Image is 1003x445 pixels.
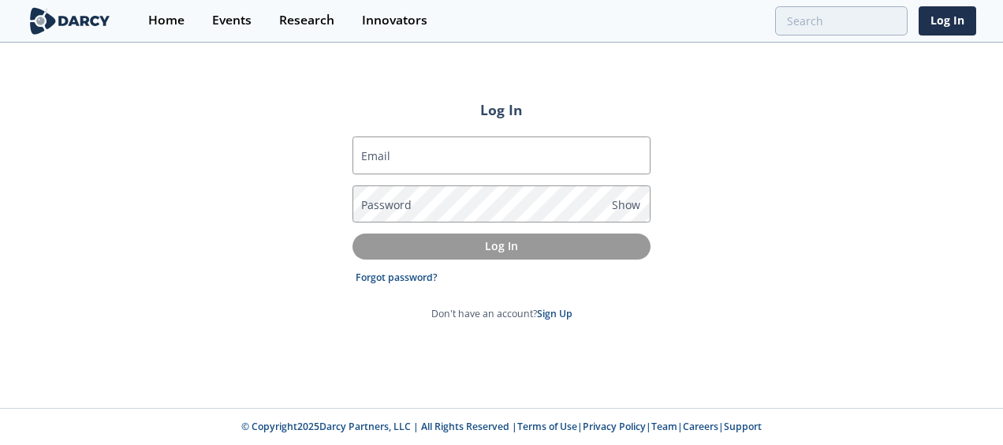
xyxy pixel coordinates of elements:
div: Research [279,14,334,27]
div: Home [148,14,185,27]
label: Password [361,196,412,213]
span: Show [612,196,640,213]
a: Log In [919,6,976,36]
button: Log In [352,234,651,260]
p: Log In [364,237,639,254]
div: Innovators [362,14,427,27]
input: Advanced Search [775,6,908,36]
a: Sign Up [537,307,572,320]
div: Events [212,14,252,27]
label: Email [361,148,390,164]
a: Support [724,420,762,433]
img: logo-wide.svg [27,7,113,35]
a: Terms of Use [517,420,577,433]
p: Don't have an account? [431,307,572,321]
h2: Log In [352,99,651,120]
a: Careers [683,420,718,433]
a: Privacy Policy [583,420,646,433]
a: Forgot password? [356,271,438,285]
p: © Copyright 2025 Darcy Partners, LLC | All Rights Reserved | | | | | [120,420,883,434]
a: Team [651,420,677,433]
